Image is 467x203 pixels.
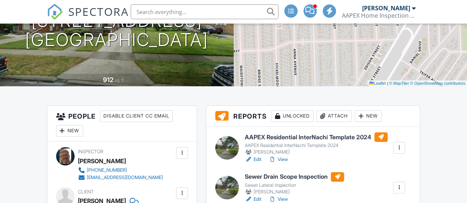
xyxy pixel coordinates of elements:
img: The Best Home Inspection Software - Spectora [47,4,63,20]
a: View [269,156,288,163]
h3: Reports [206,106,420,127]
div: Attach [316,110,352,122]
h6: AAPEX Residential InterNachi Template 2024 [245,132,388,142]
div: [PERSON_NAME] [245,148,388,156]
a: Edit [245,196,261,203]
a: Leaflet [369,81,386,85]
span: | [387,81,388,85]
div: 912 [103,76,113,84]
div: Disable Client CC Email [100,110,173,122]
a: SPECTORA [47,10,129,25]
div: New [355,110,382,122]
h3: People [47,106,197,141]
div: [PERSON_NAME] [245,188,344,196]
span: Inspector [78,149,103,154]
span: Client [78,189,94,195]
a: © MapTiler [389,81,409,85]
div: [PHONE_NUMBER] [87,167,127,173]
a: Edit [245,156,261,163]
div: AAPEX Residential InterNachi Template 2024 [245,143,388,148]
a: © OpenStreetMap contributors [410,81,465,85]
span: sq. ft. [114,78,125,83]
span: SPECTORA [68,4,129,19]
div: [PERSON_NAME] [78,155,126,167]
div: New [56,125,83,137]
div: [EMAIL_ADDRESS][DOMAIN_NAME] [87,175,163,181]
h6: Sewer Drain Scope Inspection [245,172,344,182]
input: Search everything... [131,4,278,19]
div: [PERSON_NAME] [362,4,410,12]
a: [EMAIL_ADDRESS][DOMAIN_NAME] [78,174,163,181]
div: Sewer Lateral Inspection [245,182,344,188]
a: Sewer Drain Scope Inspection Sewer Lateral Inspection [PERSON_NAME] [245,172,344,196]
h1: [STREET_ADDRESS] [GEOGRAPHIC_DATA] [25,11,208,50]
div: Unlocked [271,110,313,122]
a: AAPEX Residential InterNachi Template 2024 AAPEX Residential InterNachi Template 2024 [PERSON_NAME] [245,132,388,156]
a: [PHONE_NUMBER] [78,167,163,174]
a: View [269,196,288,203]
div: AAPEX Home Inspection Services [342,12,416,19]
